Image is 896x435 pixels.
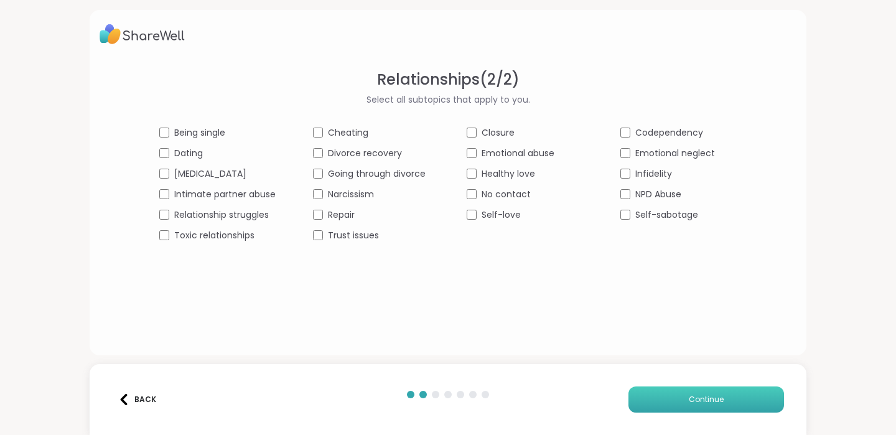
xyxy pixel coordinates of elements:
[377,68,520,91] span: Relationships ( 2 / 2 )
[328,229,379,242] span: Trust issues
[482,126,515,139] span: Closure
[174,188,276,201] span: Intimate partner abuse
[635,167,672,180] span: Infidelity
[482,208,521,222] span: Self-love
[328,208,355,222] span: Repair
[628,386,784,413] button: Continue
[174,208,269,222] span: Relationship struggles
[482,188,531,201] span: No contact
[482,167,535,180] span: Healthy love
[174,167,246,180] span: [MEDICAL_DATA]
[366,93,530,106] span: Select all subtopics that apply to you.
[118,394,156,405] div: Back
[328,188,374,201] span: Narcissism
[689,394,724,405] span: Continue
[174,126,225,139] span: Being single
[328,167,426,180] span: Going through divorce
[328,126,368,139] span: Cheating
[174,229,254,242] span: Toxic relationships
[635,126,703,139] span: Codependency
[100,20,185,49] img: ShareWell Logo
[635,147,715,160] span: Emotional neglect
[174,147,203,160] span: Dating
[482,147,554,160] span: Emotional abuse
[112,386,162,413] button: Back
[328,147,402,160] span: Divorce recovery
[635,208,698,222] span: Self-sabotage
[635,188,681,201] span: NPD Abuse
